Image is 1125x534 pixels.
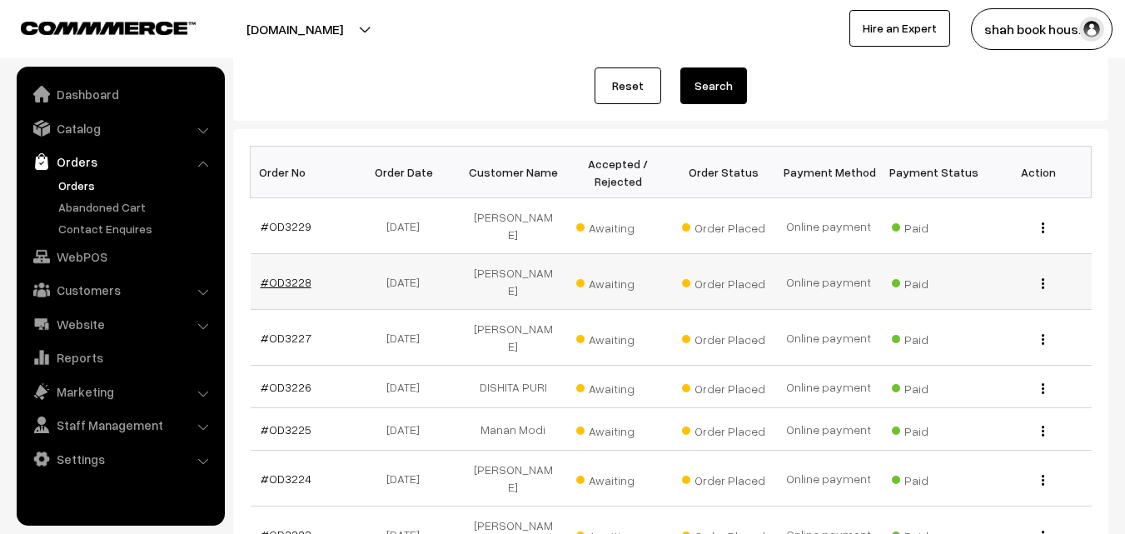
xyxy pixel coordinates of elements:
a: Marketing [21,377,219,407]
td: [DATE] [356,408,460,451]
img: Menu [1042,278,1044,289]
a: Abandoned Cart [54,198,219,216]
td: [DATE] [356,254,460,310]
a: Staff Management [21,410,219,440]
span: Paid [892,376,975,397]
span: Order Placed [682,215,765,237]
span: Awaiting [576,327,660,348]
a: Reports [21,342,219,372]
a: Reset [595,67,661,104]
td: [DATE] [356,198,460,254]
a: Dashboard [21,79,219,109]
td: DISHITA PURI [460,366,565,408]
span: Awaiting [576,376,660,397]
td: [DATE] [356,366,460,408]
img: Menu [1042,222,1044,233]
a: #OD3227 [261,331,311,345]
button: shah book hous… [971,8,1113,50]
a: #OD3225 [261,422,311,437]
img: Menu [1042,475,1044,486]
span: Order Placed [682,418,765,440]
th: Customer Name [460,147,565,198]
td: [PERSON_NAME] [460,198,565,254]
th: Payment Method [776,147,881,198]
td: [DATE] [356,310,460,366]
a: Hire an Expert [849,10,950,47]
a: #OD3224 [261,472,311,486]
th: Payment Status [881,147,986,198]
span: Paid [892,271,975,292]
span: Awaiting [576,271,660,292]
a: Settings [21,444,219,474]
th: Action [986,147,1091,198]
td: Online payment [776,366,881,408]
img: Menu [1042,334,1044,345]
button: [DOMAIN_NAME] [188,8,401,50]
td: Online payment [776,198,881,254]
th: Order No [251,147,356,198]
a: Customers [21,275,219,305]
td: [PERSON_NAME] [460,451,565,507]
a: #OD3229 [261,219,311,233]
a: Contact Enquires [54,220,219,237]
th: Accepted / Rejected [565,147,670,198]
a: COMMMERCE [21,17,167,37]
a: Orders [21,147,219,177]
td: Online payment [776,310,881,366]
span: Paid [892,327,975,348]
span: Awaiting [576,418,660,440]
span: Awaiting [576,215,660,237]
span: Order Placed [682,327,765,348]
span: Paid [892,418,975,440]
span: Awaiting [576,467,660,489]
th: Order Status [671,147,776,198]
a: WebPOS [21,242,219,272]
td: [DATE] [356,451,460,507]
span: Paid [892,467,975,489]
td: Online payment [776,451,881,507]
img: Menu [1042,426,1044,437]
td: Online payment [776,254,881,310]
img: COMMMERCE [21,22,196,34]
span: Order Placed [682,376,765,397]
td: Manan Modi [460,408,565,451]
span: Order Placed [682,467,765,489]
span: Paid [892,215,975,237]
a: Website [21,309,219,339]
td: [PERSON_NAME] [460,254,565,310]
a: #OD3228 [261,275,311,289]
th: Order Date [356,147,460,198]
button: Search [680,67,747,104]
a: Orders [54,177,219,194]
img: Menu [1042,383,1044,394]
td: Online payment [776,408,881,451]
img: user [1079,17,1104,42]
a: Catalog [21,113,219,143]
td: [PERSON_NAME] [460,310,565,366]
span: Order Placed [682,271,765,292]
a: #OD3226 [261,380,311,394]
